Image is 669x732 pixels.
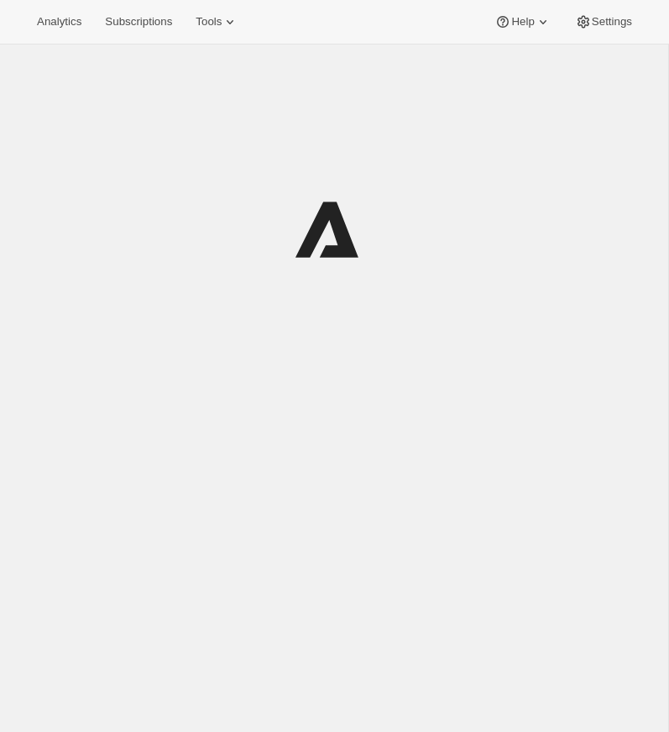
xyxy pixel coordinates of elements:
[37,15,81,29] span: Analytics
[592,15,632,29] span: Settings
[186,10,248,34] button: Tools
[484,10,561,34] button: Help
[196,15,222,29] span: Tools
[27,10,91,34] button: Analytics
[565,10,642,34] button: Settings
[95,10,182,34] button: Subscriptions
[105,15,172,29] span: Subscriptions
[511,15,534,29] span: Help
